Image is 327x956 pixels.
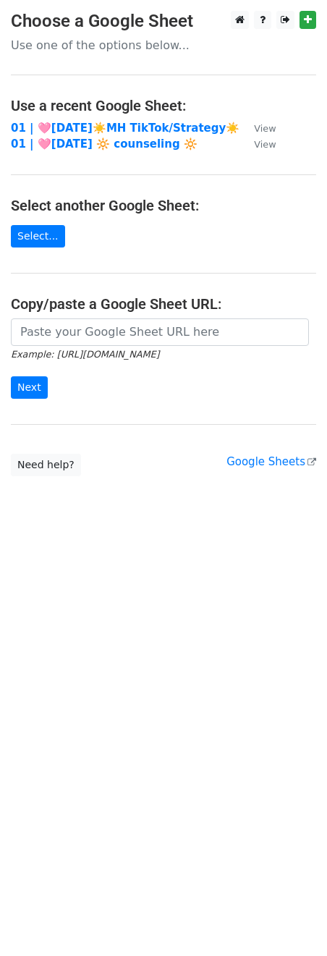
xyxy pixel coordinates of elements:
[239,138,276,151] a: View
[11,349,159,360] small: Example: [URL][DOMAIN_NAME]
[254,123,276,134] small: View
[11,197,316,214] h4: Select another Google Sheet:
[11,122,239,135] a: 01 | 🩷[DATE]☀️MH TikTok/Strategy☀️
[254,139,276,150] small: View
[11,225,65,248] a: Select...
[11,454,81,476] a: Need help?
[11,38,316,53] p: Use one of the options below...
[11,97,316,114] h4: Use a recent Google Sheet:
[239,122,276,135] a: View
[11,138,198,151] a: 01 | 🩷[DATE] 🔆 counseling 🔆
[226,455,316,468] a: Google Sheets
[11,318,309,346] input: Paste your Google Sheet URL here
[11,295,316,313] h4: Copy/paste a Google Sheet URL:
[11,376,48,399] input: Next
[11,11,316,32] h3: Choose a Google Sheet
